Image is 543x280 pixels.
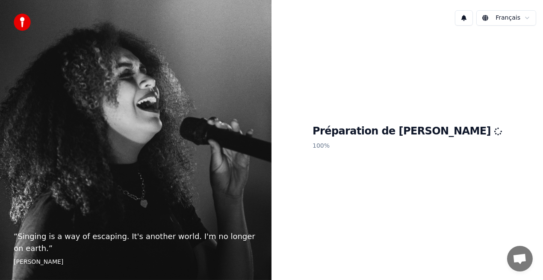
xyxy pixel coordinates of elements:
footer: [PERSON_NAME] [14,258,258,266]
img: youka [14,14,31,31]
p: 100 % [313,138,502,154]
a: Ouvrir le chat [507,246,533,271]
h1: Préparation de [PERSON_NAME] [313,125,502,138]
p: “ Singing is a way of escaping. It's another world. I'm no longer on earth. ” [14,230,258,254]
